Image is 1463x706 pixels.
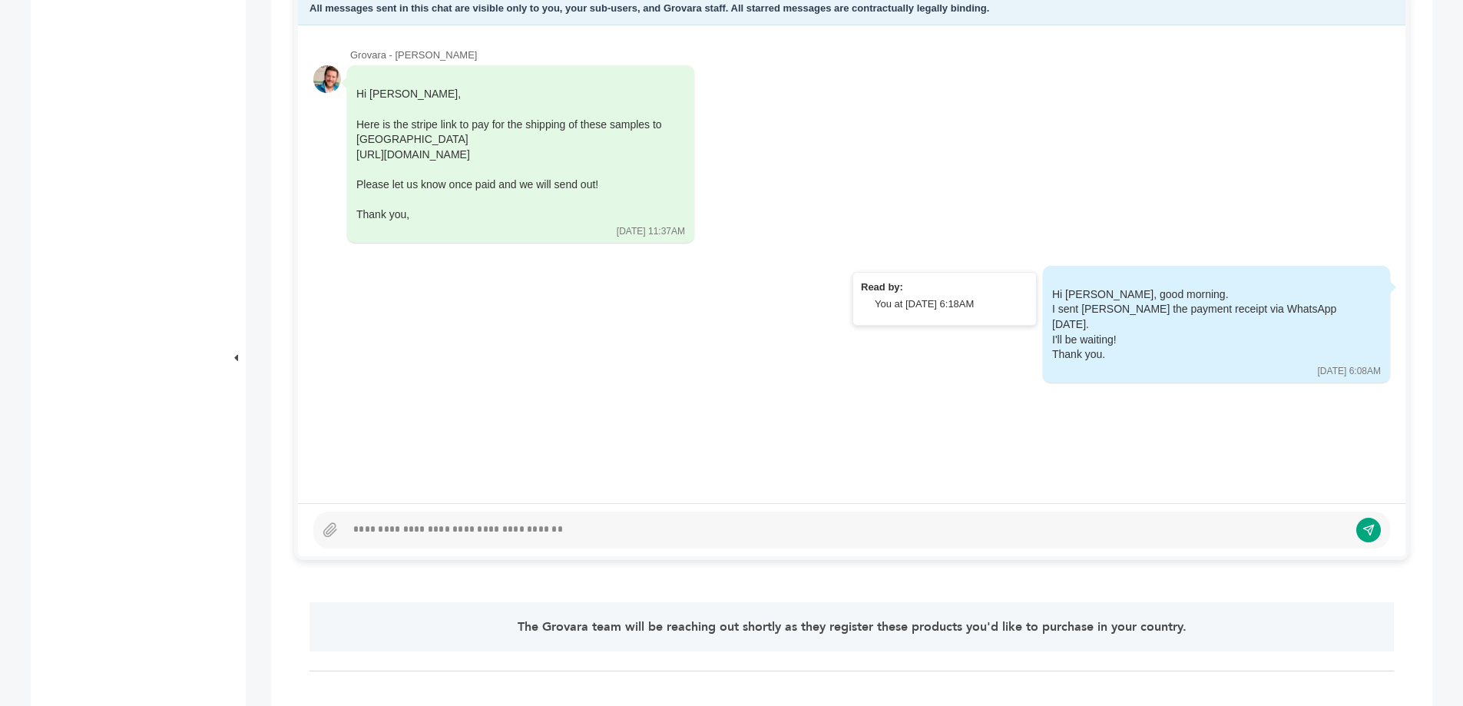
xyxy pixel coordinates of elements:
div: Thank you, [356,207,664,223]
div: [DATE] 6:08AM [1318,365,1381,378]
div: You at [DATE] 6:18AM [875,297,1028,311]
div: Hi [PERSON_NAME], [356,87,664,222]
div: Here is the stripe link to pay for the shipping of these samples to [GEOGRAPHIC_DATA] [356,118,664,147]
div: Grovara - [PERSON_NAME] [350,48,1390,62]
p: The Grovara team will be reaching out shortly as they register these products you'd like to purch... [353,618,1350,636]
strong: Read by: [861,281,903,293]
div: Hi [PERSON_NAME], good morning. I sent [PERSON_NAME] the payment receipt via WhatsApp [DATE]. I'l... [1052,287,1359,363]
div: [DATE] 11:37AM [617,225,685,238]
div: [URL][DOMAIN_NAME] [356,147,664,163]
div: Please let us know once paid and we will send out! [356,177,664,193]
